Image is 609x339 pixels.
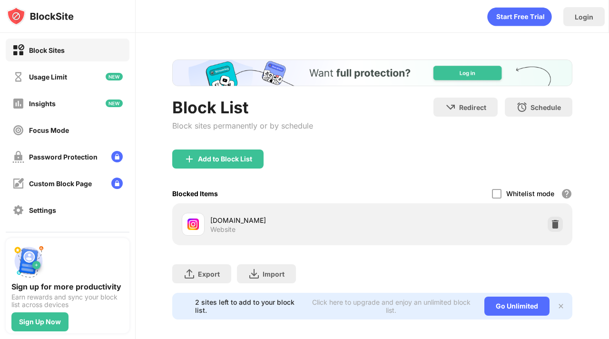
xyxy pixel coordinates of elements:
[29,100,56,108] div: Insights
[506,189,554,198] div: Whitelist mode
[172,121,313,130] div: Block sites permanently or by schedule
[210,225,236,234] div: Website
[29,126,69,134] div: Focus Mode
[19,318,61,326] div: Sign Up Now
[172,189,218,198] div: Blocked Items
[484,297,550,316] div: Go Unlimited
[12,231,24,243] img: about-off.svg
[111,151,123,162] img: lock-menu.svg
[11,293,124,309] div: Earn rewards and sync your block list across devices
[198,270,220,278] div: Export
[11,282,124,291] div: Sign up for more productivity
[12,178,24,189] img: customize-block-page-off.svg
[29,153,98,161] div: Password Protection
[210,215,373,225] div: [DOMAIN_NAME]
[530,103,561,111] div: Schedule
[459,103,486,111] div: Redirect
[111,178,123,189] img: lock-menu.svg
[29,73,67,81] div: Usage Limit
[11,244,46,278] img: push-signup.svg
[187,219,199,230] img: favicons
[575,13,593,21] div: Login
[12,44,24,56] img: block-on.svg
[106,100,123,107] img: new-icon.svg
[106,73,123,80] img: new-icon.svg
[487,7,552,26] div: animation
[172,98,313,117] div: Block List
[12,151,24,163] img: password-protection-off.svg
[195,298,304,314] div: 2 sites left to add to your block list.
[309,298,473,314] div: Click here to upgrade and enjoy an unlimited block list.
[198,155,252,163] div: Add to Block List
[29,206,56,214] div: Settings
[12,124,24,136] img: focus-off.svg
[7,7,74,26] img: logo-blocksite.svg
[12,71,24,83] img: time-usage-off.svg
[29,179,92,188] div: Custom Block Page
[172,60,572,86] iframe: Banner
[12,204,24,216] img: settings-off.svg
[12,98,24,110] img: insights-off.svg
[29,46,65,54] div: Block Sites
[557,302,565,310] img: x-button.svg
[263,270,285,278] div: Import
